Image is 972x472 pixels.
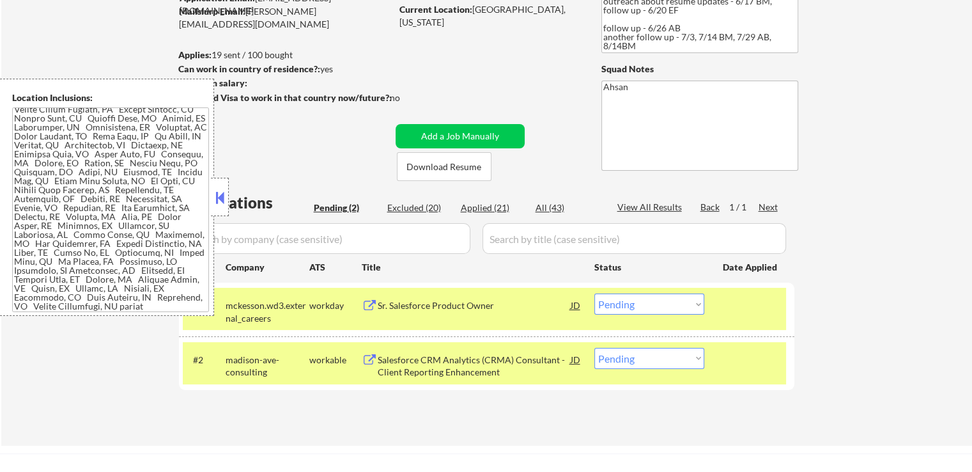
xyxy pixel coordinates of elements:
[569,348,582,371] div: JD
[461,201,525,214] div: Applied (21)
[193,354,215,366] div: #2
[601,63,798,75] div: Squad Notes
[390,91,426,104] div: no
[178,49,212,60] strong: Applies:
[617,201,686,214] div: View All Results
[12,91,209,104] div: Location Inclusions:
[536,201,599,214] div: All (43)
[178,77,247,88] strong: Minimum salary:
[226,261,309,274] div: Company
[378,299,571,312] div: Sr. Salesforce Product Owner
[396,124,525,148] button: Add a Job Manually
[179,5,391,30] div: [PERSON_NAME][EMAIL_ADDRESS][DOMAIN_NAME]
[314,201,378,214] div: Pending (2)
[569,294,582,317] div: JD
[226,299,309,324] div: mckesson.wd3.external_careers
[309,261,362,274] div: ATS
[226,354,309,379] div: madison-ave-consulting
[399,4,472,15] strong: Current Location:
[594,255,704,278] div: Status
[378,354,571,379] div: Salesforce CRM Analytics (CRMA) Consultant - Client Reporting Enhancement
[759,201,779,214] div: Next
[183,223,470,254] input: Search by company (case sensitive)
[729,201,759,214] div: 1 / 1
[178,63,320,74] strong: Can work in country of residence?:
[179,92,392,103] strong: Will need Visa to work in that country now/future?:
[482,223,786,254] input: Search by title (case sensitive)
[362,261,582,274] div: Title
[387,201,451,214] div: Excluded (20)
[309,299,362,312] div: workday
[179,6,245,17] strong: Mailslurp Email:
[183,195,309,210] div: Applications
[178,49,391,61] div: 19 sent / 100 bought
[309,354,362,366] div: workable
[723,261,779,274] div: Date Applied
[700,201,721,214] div: Back
[178,63,387,75] div: yes
[397,152,491,181] button: Download Resume
[399,3,580,28] div: [GEOGRAPHIC_DATA], [US_STATE]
